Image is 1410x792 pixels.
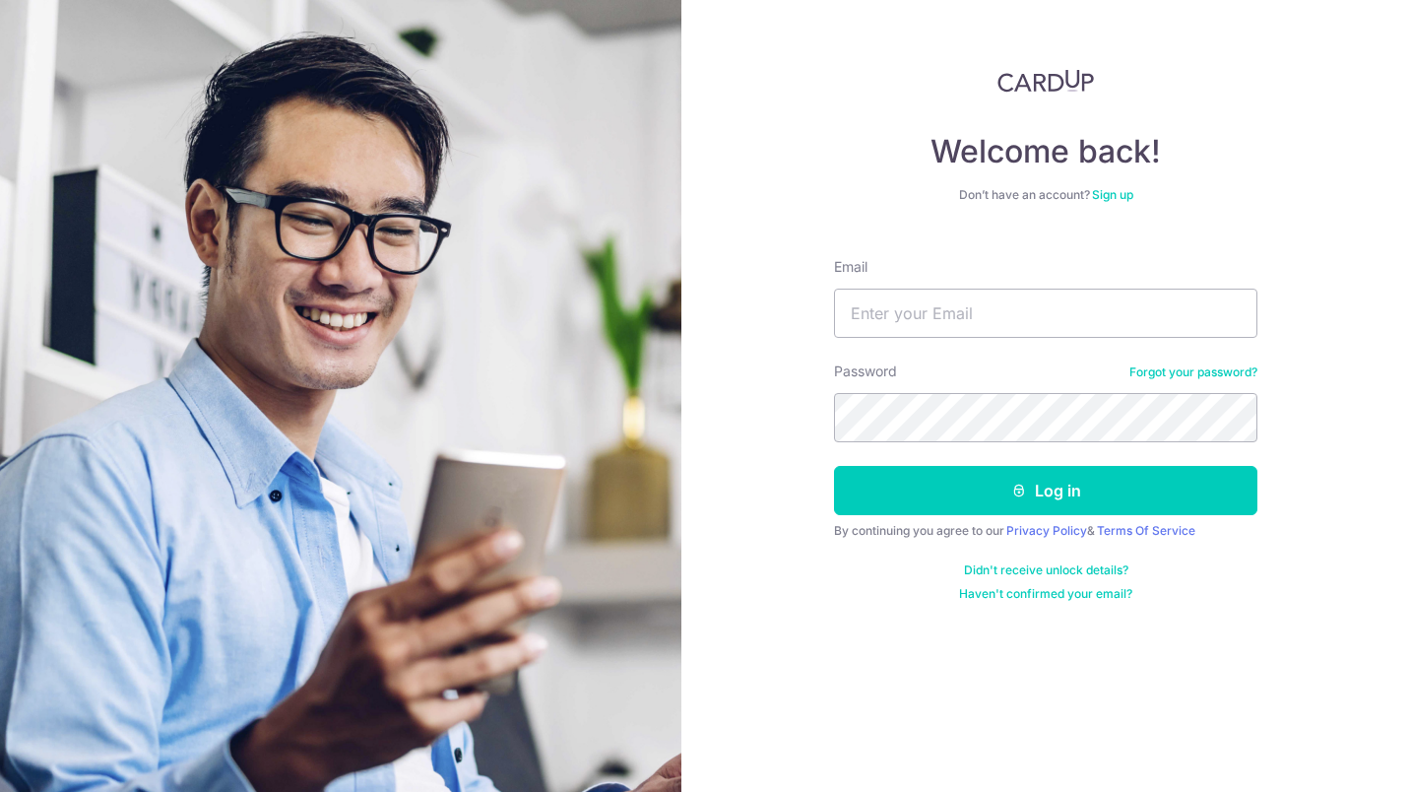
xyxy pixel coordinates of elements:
[1006,523,1087,538] a: Privacy Policy
[834,257,867,277] label: Email
[834,523,1257,539] div: By continuing you agree to our &
[834,466,1257,515] button: Log in
[997,69,1094,93] img: CardUp Logo
[834,289,1257,338] input: Enter your Email
[834,362,897,381] label: Password
[959,586,1132,602] a: Haven't confirmed your email?
[964,562,1128,578] a: Didn't receive unlock details?
[1097,523,1195,538] a: Terms Of Service
[834,187,1257,203] div: Don’t have an account?
[1092,187,1133,202] a: Sign up
[834,132,1257,171] h4: Welcome back!
[1129,364,1257,380] a: Forgot your password?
